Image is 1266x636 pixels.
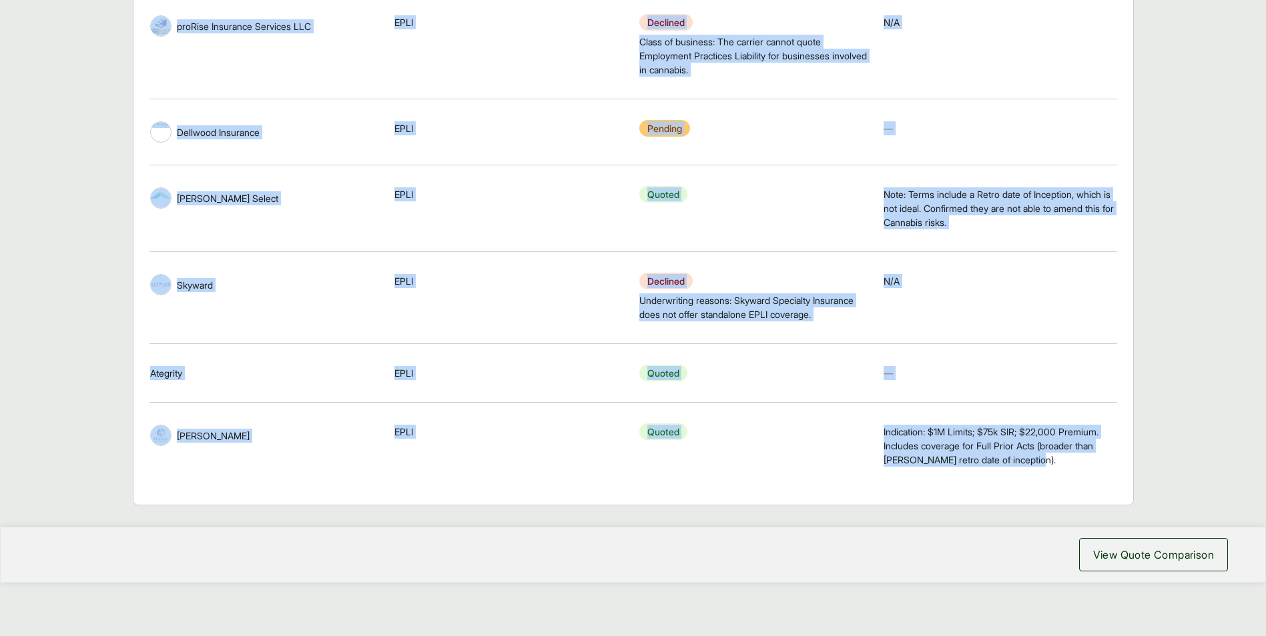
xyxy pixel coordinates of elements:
span: EPLI [394,187,413,201]
span: Skyward [177,278,213,292]
img: proRise Insurance Services LLC logo [151,16,171,36]
span: Indication: $1M Limits; $75k SIR; $22,000 Premium. Includes coverage for Full Prior Acts (broader... [884,425,1117,467]
span: N/A [884,15,900,29]
span: EPLI [394,425,413,439]
span: Class of business: The carrier cannot quote Employment Practices Liability for businesses involve... [639,35,872,77]
span: [PERSON_NAME] [177,429,250,443]
span: EPLI [394,121,413,135]
span: Declined [639,273,693,289]
span: Quoted [639,423,687,440]
span: [PERSON_NAME] Select [177,191,278,205]
span: proRise Insurance Services LLC [177,19,311,33]
img: Hudson logo [151,425,171,445]
img: Hamilton Select logo [151,188,171,208]
span: View Quote Comparison [1093,547,1214,563]
span: Pending [639,120,690,137]
span: Quoted [639,365,687,381]
span: EPLI [394,15,413,29]
span: Ategrity [150,366,182,380]
span: Dellwood Insurance [177,125,260,139]
span: Declined [639,14,693,31]
span: EPLI [394,274,413,288]
img: Skyward logo [151,275,171,295]
button: View Quote Comparison [1079,538,1228,571]
img: Dellwood Insurance logo [151,122,171,128]
span: Quoted [639,186,687,203]
span: EPLI [394,366,413,380]
span: N/A [884,274,900,288]
span: Underwriting reasons: Skyward Specialty Insurance does not offer standalone EPLI coverage. [639,293,872,321]
span: — [884,367,893,379]
span: — [884,123,893,134]
span: Note: Terms include a Retro date of Inception, which is not ideal. Confirmed they are not able to... [884,187,1117,229]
